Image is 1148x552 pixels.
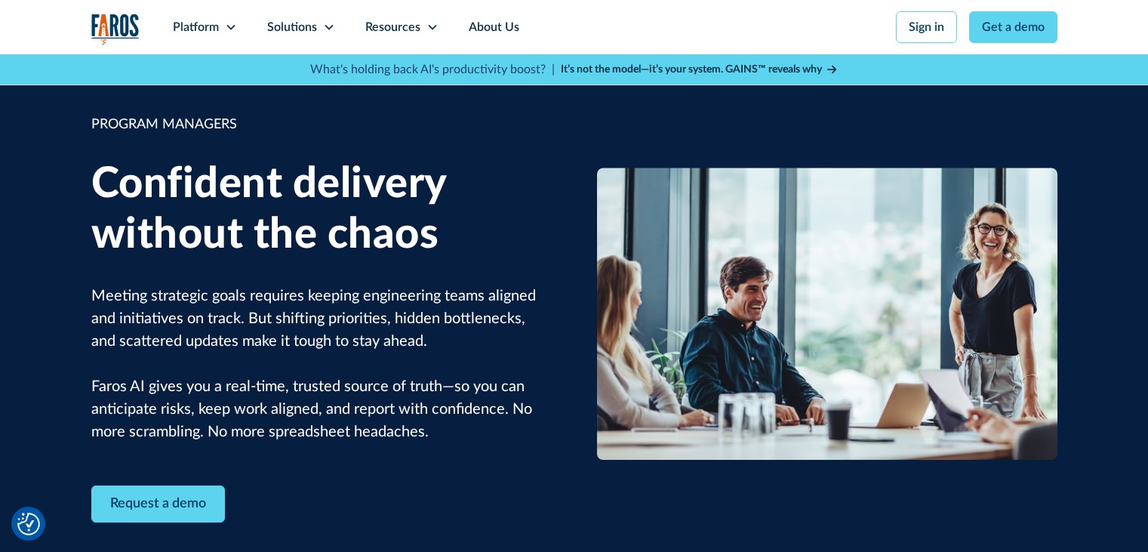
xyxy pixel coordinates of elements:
[17,513,40,535] img: Revisit consent button
[173,18,219,36] div: Platform
[365,18,420,36] div: Resources
[91,115,552,135] div: PROGRAM MANAGERS
[310,60,555,79] p: What's holding back AI's productivity boost? |
[91,14,140,45] img: Logo of the analytics and reporting company Faros.
[896,11,957,43] a: Sign in
[91,14,140,45] a: home
[561,64,822,75] strong: It’s not the model—it’s your system. GAINS™ reveals why
[91,159,552,261] h1: Confident delivery without the chaos
[969,11,1057,43] a: Get a demo
[17,513,40,535] button: Cookie Settings
[561,62,839,78] a: It’s not the model—it’s your system. GAINS™ reveals why
[267,18,317,36] div: Solutions
[91,285,552,443] p: Meeting strategic goals requires keeping engineering teams aligned and initiatives on track. But ...
[91,486,225,523] a: Contact Modal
